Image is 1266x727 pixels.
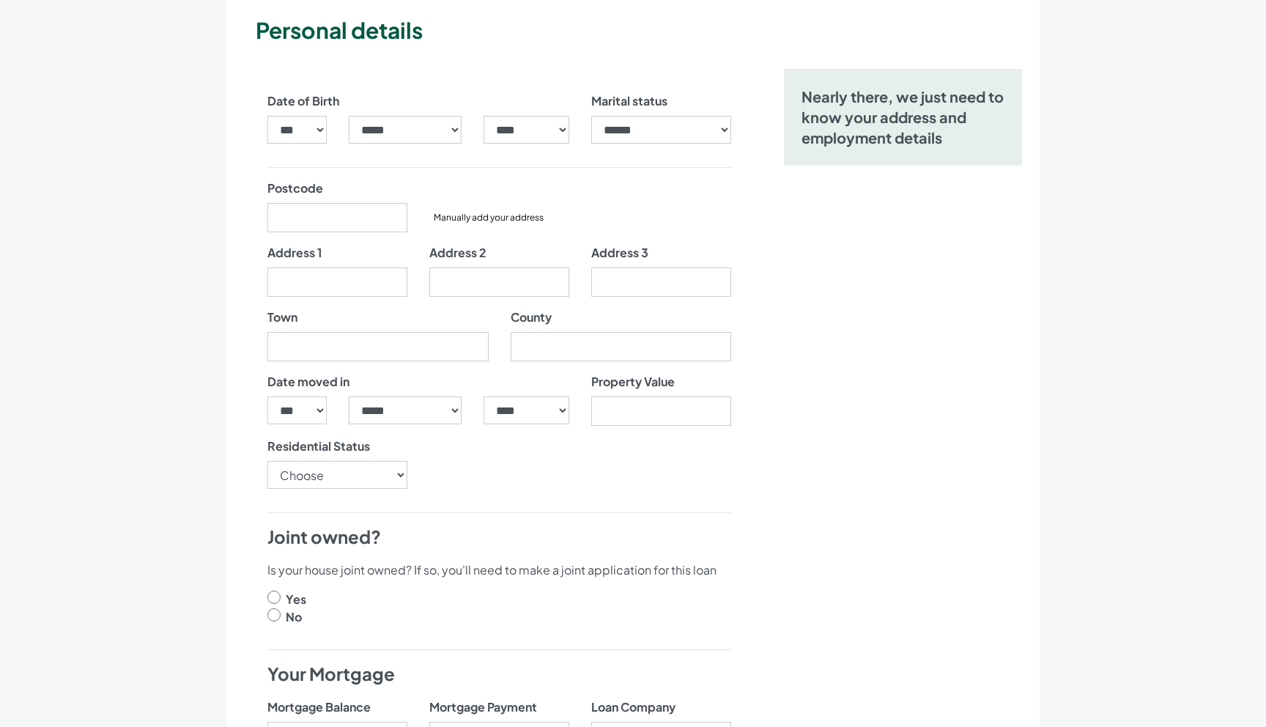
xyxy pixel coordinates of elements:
[591,373,675,391] label: Property Value
[511,309,552,326] label: County
[267,698,371,716] label: Mortgage Balance
[286,608,302,626] label: No
[591,244,648,262] label: Address 3
[267,309,297,326] label: Town
[267,561,731,579] p: Is your house joint owned? If so, you'll need to make a joint application for this loan
[267,373,349,391] label: Date moved in
[256,15,1034,45] h3: Personal details
[267,244,322,262] label: Address 1
[267,92,339,110] label: Date of Birth
[267,662,731,687] h4: Your Mortgage
[429,244,486,262] label: Address 2
[286,591,306,608] label: Yes
[802,86,1004,148] h5: Nearly there, we just need to know your address and employment details
[591,92,667,110] label: Marital status
[591,698,675,716] label: Loan Company
[267,525,731,550] h4: Joint owned?
[267,438,370,455] label: Residential Status
[429,698,537,716] label: Mortgage Payment
[429,210,548,225] button: Manually add your address
[267,180,323,197] label: Postcode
